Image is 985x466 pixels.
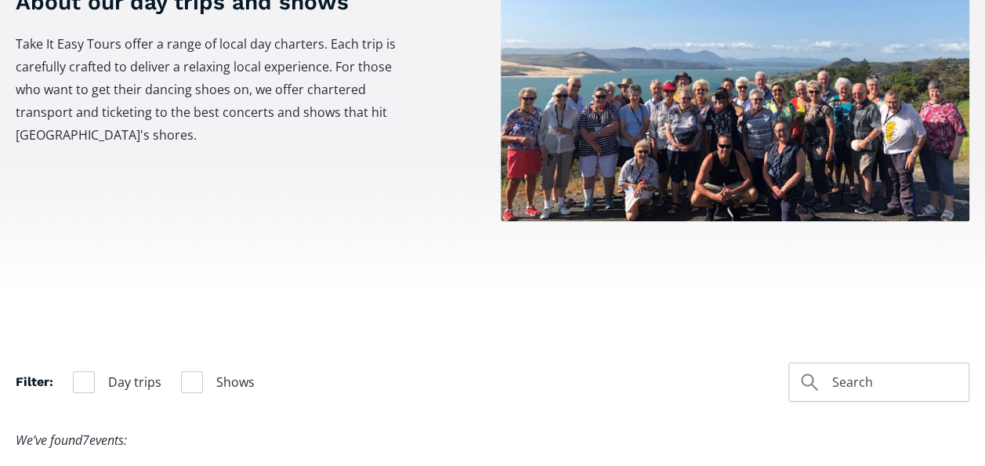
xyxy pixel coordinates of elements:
[16,429,127,452] div: We’ve found events:
[788,362,969,402] form: Filter 2
[82,431,89,449] span: 7
[16,33,404,147] p: Take It Easy Tours offer a range of local day charters. Each trip is carefully crafted to deliver...
[108,372,161,393] span: Day trips
[16,373,53,391] h4: Filter:
[216,372,255,393] span: Shows
[16,371,255,393] form: Filter
[788,362,969,402] input: Search day trips and shows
